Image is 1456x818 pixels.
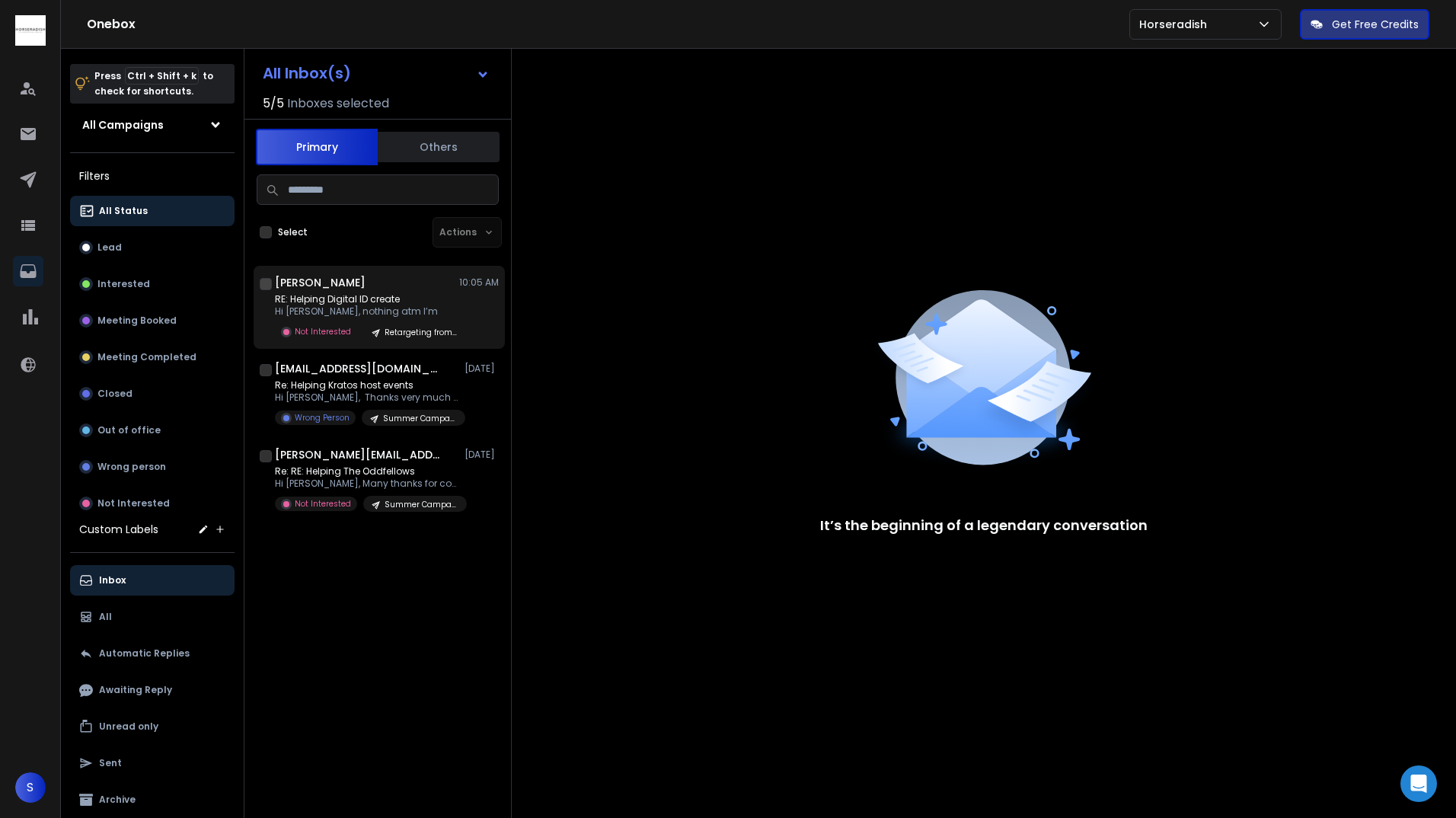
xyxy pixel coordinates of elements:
[251,58,502,88] button: All Inbox(s)
[99,721,158,733] p: Unread only
[70,488,235,519] button: Not Interested
[99,647,190,660] p: Automatic Replies
[385,499,458,510] p: Summer Campaign Horseradish | June/July | Initial Batch | Updated 20-6
[97,351,196,363] p: Meeting Completed
[99,574,126,586] p: Inbox
[263,66,351,81] h1: All Inbox(s)
[70,196,235,226] button: All Status
[70,675,235,705] button: Awaiting Reply
[70,342,235,372] button: Meeting Completed
[70,165,235,187] h3: Filters
[275,447,442,462] h1: [PERSON_NAME][EMAIL_ADDRESS][PERSON_NAME][DOMAIN_NAME]
[70,784,235,815] button: Archive
[459,276,499,289] p: 10:05 AM
[82,117,164,133] h1: All Campaigns
[70,415,235,446] button: Out of office
[1400,765,1437,802] div: Open Intercom Messenger
[97,497,170,510] p: Not Interested
[275,478,458,490] p: Hi [PERSON_NAME], Many thanks for coming
[79,522,158,537] h3: Custom Labels
[97,461,166,473] p: Wrong person
[465,363,499,375] p: [DATE]
[385,327,458,338] p: Retargeting from CEO to [GEOGRAPHIC_DATA] | [DATE]
[70,232,235,263] button: Lead
[275,379,458,391] p: Re: Helping Kratos host events
[70,602,235,632] button: All
[70,452,235,482] button: Wrong person
[275,391,458,404] p: Hi [PERSON_NAME], Thanks very much for
[278,226,308,238] label: Select
[275,275,366,290] h1: [PERSON_NAME]
[1139,17,1213,32] p: Horseradish
[295,326,351,337] p: Not Interested
[97,241,122,254] p: Lead
[820,515,1148,536] p: It’s the beginning of a legendary conversation
[287,94,389,113] h3: Inboxes selected
[99,611,112,623] p: All
[256,129,378,165] button: Primary
[1332,17,1419,32] p: Get Free Credits
[275,465,458,478] p: Re: RE: Helping The Oddfellows
[295,412,350,423] p: Wrong Person
[70,110,235,140] button: All Campaigns
[87,15,1129,34] h1: Onebox
[15,772,46,803] button: S
[97,388,133,400] p: Closed
[97,278,150,290] p: Interested
[99,684,172,696] p: Awaiting Reply
[125,67,199,85] span: Ctrl + Shift + k
[99,205,148,217] p: All Status
[275,361,442,376] h1: [EMAIL_ADDRESS][DOMAIN_NAME]
[383,413,456,424] p: Summer Campaign Horseradish | June/July | Initial Batch | Updated 20-6
[70,711,235,742] button: Unread only
[70,748,235,778] button: Sent
[99,757,122,769] p: Sent
[275,305,458,318] p: Hi [PERSON_NAME], nothing atm I’m
[70,269,235,299] button: Interested
[70,379,235,409] button: Closed
[465,449,499,461] p: [DATE]
[275,293,458,305] p: RE: Helping Digital ID create
[263,94,284,113] span: 5 / 5
[99,794,136,806] p: Archive
[97,315,177,327] p: Meeting Booked
[97,424,161,436] p: Out of office
[378,130,500,164] button: Others
[295,498,351,510] p: Not Interested
[1300,9,1429,40] button: Get Free Credits
[70,565,235,596] button: Inbox
[94,69,213,99] p: Press to check for shortcuts.
[70,638,235,669] button: Automatic Replies
[70,305,235,336] button: Meeting Booked
[15,15,46,46] img: logo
